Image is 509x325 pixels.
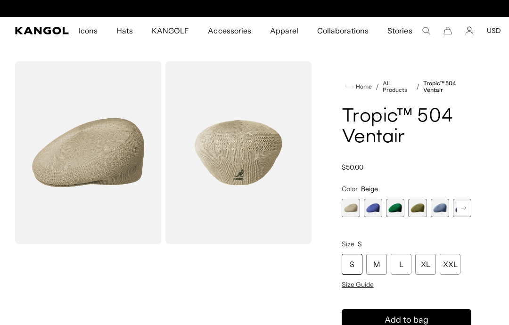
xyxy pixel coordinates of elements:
[345,82,372,91] a: Home
[342,80,471,93] nav: breadcrumbs
[261,17,308,44] a: Apparel
[165,61,312,244] img: color-beige
[422,26,430,35] summary: Search here
[383,80,412,93] a: All Products
[354,83,372,90] span: Home
[366,254,387,275] div: M
[342,254,362,275] div: S
[361,185,378,193] span: Beige
[157,5,352,12] div: Announcement
[391,254,411,275] div: L
[443,26,452,35] button: Cart
[342,106,471,148] h1: Tropic™ 504 Ventair
[408,199,427,217] div: 4 of 22
[69,17,107,44] a: Icons
[157,5,352,12] div: 1 of 2
[270,17,298,44] span: Apparel
[152,17,189,44] span: KANGOLF
[378,17,421,44] a: Stories
[342,199,360,217] div: 1 of 22
[408,199,427,217] label: Green
[15,61,162,244] img: color-beige
[116,17,133,44] span: Hats
[79,17,98,44] span: Icons
[342,280,374,289] span: Size Guide
[342,163,363,171] span: $50.00
[208,17,251,44] span: Accessories
[364,199,382,217] div: 2 of 22
[198,17,260,44] a: Accessories
[415,254,436,275] div: XL
[317,17,369,44] span: Collaborations
[386,199,404,217] div: 3 of 22
[453,199,471,217] label: Navy
[107,17,142,44] a: Hats
[142,17,198,44] a: KANGOLF
[487,26,501,35] button: USD
[342,199,360,217] label: Beige
[431,199,449,217] label: DENIM BLUE
[308,17,378,44] a: Collaborations
[440,254,460,275] div: XXL
[364,199,382,217] label: Starry Blue
[342,240,354,248] span: Size
[157,5,352,12] slideshow-component: Announcement bar
[465,26,474,35] a: Account
[15,27,69,34] a: Kangol
[412,81,419,92] li: /
[342,185,358,193] span: Color
[372,81,379,92] li: /
[431,199,449,217] div: 5 of 22
[386,199,404,217] label: Masters Green
[387,17,412,44] span: Stories
[358,240,362,248] span: S
[453,199,471,217] div: 6 of 22
[423,80,471,93] a: Tropic™ 504 Ventair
